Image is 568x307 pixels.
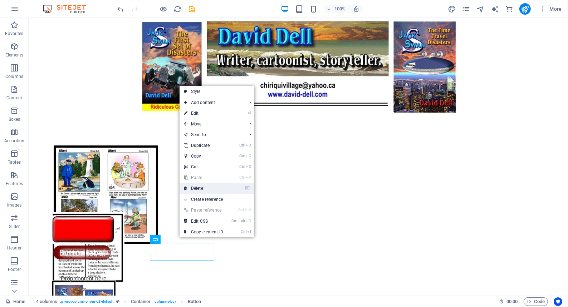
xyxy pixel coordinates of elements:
[239,154,245,158] i: Ctrl
[180,172,227,183] a: CtrlVPaste
[246,154,251,158] i: C
[5,74,23,79] p: Columns
[241,229,246,234] i: Ctrl
[180,216,227,227] a: CtrlAltCEdit CSS
[180,194,254,205] a: Create reference
[527,297,545,306] span: Code
[131,297,151,306] span: Click to select. Double-click to edit
[153,297,176,306] span: . columns-box
[180,140,227,151] a: CtrlDDuplicate
[180,97,244,108] span: Add content
[116,299,119,303] i: This element is a customizable preset
[180,162,227,172] a: CtrlXCut
[6,297,25,306] a: Click to cancel selection. Double-click to open Pages
[4,138,24,144] p: Accordion
[554,297,562,306] button: Usercentrics
[239,143,245,148] i: Ctrl
[249,208,251,212] i: V
[9,117,20,122] p: Boxes
[245,208,248,212] i: ⇧
[36,297,201,306] nav: breadcrumb
[36,297,58,306] span: Click to select. Double-click to edit
[239,175,245,180] i: Ctrl
[7,245,21,251] p: Header
[8,159,21,165] p: Tables
[247,229,251,234] i: I
[238,219,245,223] i: Alt
[9,224,20,229] p: Slider
[537,3,565,15] button: More
[7,202,22,208] p: Images
[238,208,244,212] i: Ctrl
[239,164,245,169] i: Ctrl
[246,219,251,223] i: C
[246,175,251,180] i: V
[180,227,227,237] a: CtrlICopy element ID
[511,299,513,304] span: :
[506,297,518,306] span: 00 00
[180,108,227,119] a: ⏎Edit
[180,129,244,140] a: Send to
[248,111,251,115] i: ⏎
[60,297,113,306] span: . preset-columns-four-v2-default
[180,151,227,162] a: CtrlCCopy
[5,52,24,58] p: Elements
[5,31,23,36] p: Favorites
[180,205,227,216] a: Ctrl⇧VPaste reference
[232,219,238,223] i: Ctrl
[29,18,568,296] iframe: To enrich screen reader interactions, please activate Accessibility in Grammarly extension settings
[180,119,244,129] span: Move
[180,86,254,97] a: Style
[6,95,22,101] p: Content
[245,186,251,190] i: ⌦
[246,143,251,148] i: D
[188,297,201,306] span: Click to select. Double-click to edit
[539,5,562,13] span: More
[499,297,518,306] h6: Session time
[8,267,21,272] p: Footer
[6,181,23,187] p: Features
[180,183,227,194] a: ⌦Delete
[246,164,251,169] i: X
[524,297,548,306] button: Code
